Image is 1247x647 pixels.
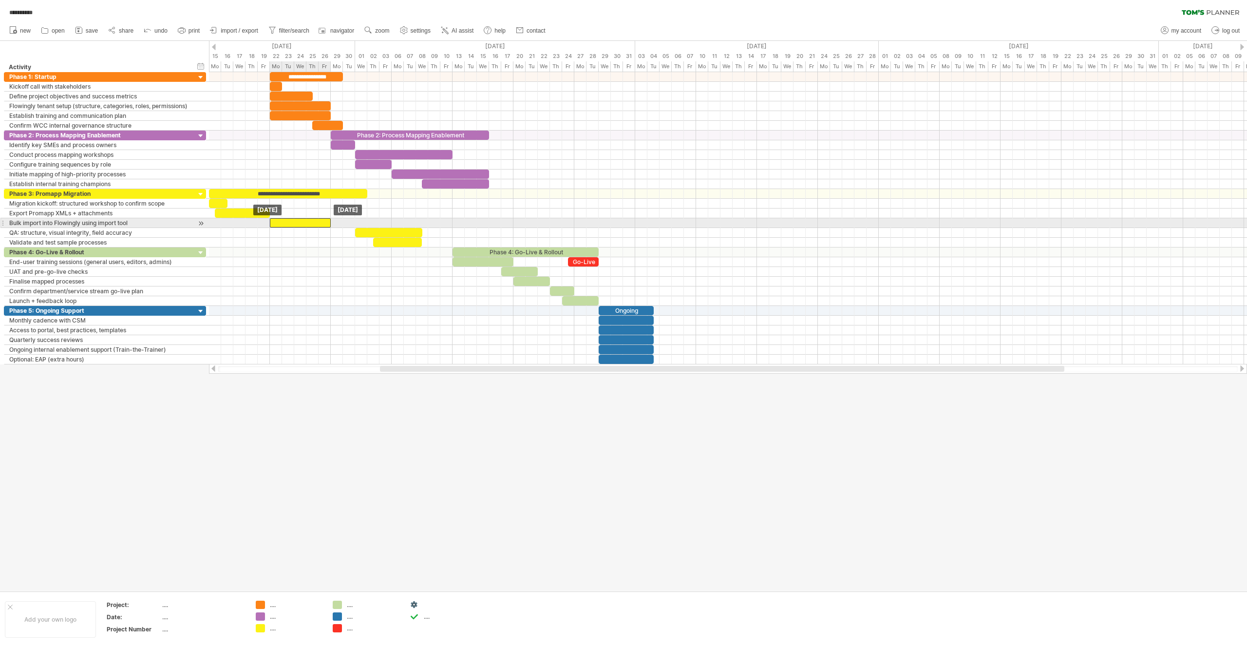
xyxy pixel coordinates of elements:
[1110,51,1122,61] div: Friday, 26 December 2025
[440,61,453,72] div: Friday, 10 October 2025
[453,61,465,72] div: Monday, 13 October 2025
[306,51,319,61] div: Thursday, 25 September 2025
[9,209,190,218] div: Export Promapp XMLs + attachments
[806,51,818,61] div: Friday, 21 November 2025
[1222,27,1240,34] span: log out
[9,82,190,91] div: Kickoff call with stakeholders
[952,51,964,61] div: Tuesday, 9 December 2025
[270,601,323,609] div: ....
[9,179,190,189] div: Establish internal training champions
[162,613,244,621] div: ....
[1209,24,1243,37] a: log out
[9,218,190,228] div: Bulk import into Flowingly using import tool
[270,61,282,72] div: Monday, 22 September 2025
[818,51,830,61] div: Monday, 24 November 2025
[903,51,915,61] div: Wednesday, 3 December 2025
[9,335,190,344] div: Quarterly success reviews
[696,51,708,61] div: Monday, 10 November 2025
[1049,61,1061,72] div: Friday, 19 December 2025
[879,51,891,61] div: Monday, 1 December 2025
[647,61,660,72] div: Tuesday, 4 November 2025
[769,51,781,61] div: Tuesday, 18 November 2025
[562,61,574,72] div: Friday, 24 October 2025
[976,61,988,72] div: Thursday, 11 December 2025
[1098,51,1110,61] div: Thursday, 25 December 2025
[842,51,854,61] div: Wednesday, 26 November 2025
[794,61,806,72] div: Thursday, 20 November 2025
[317,24,357,37] a: navigator
[375,27,389,34] span: zoom
[611,61,623,72] div: Thursday, 30 October 2025
[538,61,550,72] div: Wednesday, 22 October 2025
[266,24,312,37] a: filter/search
[162,625,244,633] div: ....
[1171,61,1183,72] div: Friday, 2 January 2026
[769,61,781,72] div: Tuesday, 18 November 2025
[660,51,672,61] div: Wednesday, 5 November 2025
[347,624,400,632] div: ....
[397,24,434,37] a: settings
[107,613,160,621] div: Date:
[672,51,684,61] div: Thursday, 6 November 2025
[87,41,355,51] div: September 2025
[453,51,465,61] div: Monday, 13 October 2025
[392,51,404,61] div: Monday, 6 October 2025
[635,41,879,51] div: November 2025
[568,257,599,266] div: Go-Live
[416,51,428,61] div: Wednesday, 8 October 2025
[38,24,68,37] a: open
[1122,51,1134,61] div: Monday, 29 December 2025
[794,51,806,61] div: Thursday, 20 November 2025
[940,61,952,72] div: Monday, 8 December 2025
[1183,61,1195,72] div: Monday, 5 January 2026
[1147,51,1159,61] div: Wednesday, 31 December 2025
[1183,51,1195,61] div: Monday, 5 January 2026
[154,27,168,34] span: undo
[9,92,190,101] div: Define project objectives and success metrics
[279,27,309,34] span: filter/search
[9,62,190,72] div: Activity
[392,61,404,72] div: Monday, 6 October 2025
[355,51,367,61] div: Wednesday, 1 October 2025
[379,61,392,72] div: Friday, 3 October 2025
[86,27,98,34] span: save
[733,51,745,61] div: Thursday, 13 November 2025
[830,51,842,61] div: Tuesday, 25 November 2025
[9,267,190,276] div: UAT and pre-go-live checks
[246,51,258,61] div: Thursday, 18 September 2025
[708,61,720,72] div: Tuesday, 11 November 2025
[891,51,903,61] div: Tuesday, 2 December 2025
[343,51,355,61] div: Tuesday, 30 September 2025
[9,238,190,247] div: Validate and test sample processes
[1074,51,1086,61] div: Tuesday, 23 December 2025
[903,61,915,72] div: Wednesday, 3 December 2025
[964,61,976,72] div: Wednesday, 10 December 2025
[781,61,794,72] div: Wednesday, 19 November 2025
[416,61,428,72] div: Wednesday, 8 October 2025
[9,247,190,257] div: Phase 4: Go-Live & Rollout
[1195,61,1208,72] div: Tuesday, 6 January 2026
[362,24,392,37] a: zoom
[781,51,794,61] div: Wednesday, 19 November 2025
[867,51,879,61] div: Friday, 28 November 2025
[684,51,696,61] div: Friday, 7 November 2025
[927,61,940,72] div: Friday, 5 December 2025
[258,61,270,72] div: Friday, 19 September 2025
[428,51,440,61] div: Thursday, 9 October 2025
[106,24,136,37] a: share
[489,61,501,72] div: Thursday, 16 October 2025
[696,61,708,72] div: Monday, 10 November 2025
[586,61,599,72] div: Tuesday, 28 October 2025
[647,51,660,61] div: Tuesday, 4 November 2025
[1232,51,1244,61] div: Friday, 9 January 2026
[1061,51,1074,61] div: Monday, 22 December 2025
[879,61,891,72] div: Monday, 1 December 2025
[282,61,294,72] div: Tuesday, 23 September 2025
[208,24,261,37] a: import / export
[745,51,757,61] div: Friday, 14 November 2025
[1208,51,1220,61] div: Wednesday, 7 January 2026
[9,345,190,354] div: Ongoing internal enablement support (Train-the-Trainer)
[428,61,440,72] div: Thursday, 9 October 2025
[331,51,343,61] div: Monday, 29 September 2025
[209,51,221,61] div: Monday, 15 September 2025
